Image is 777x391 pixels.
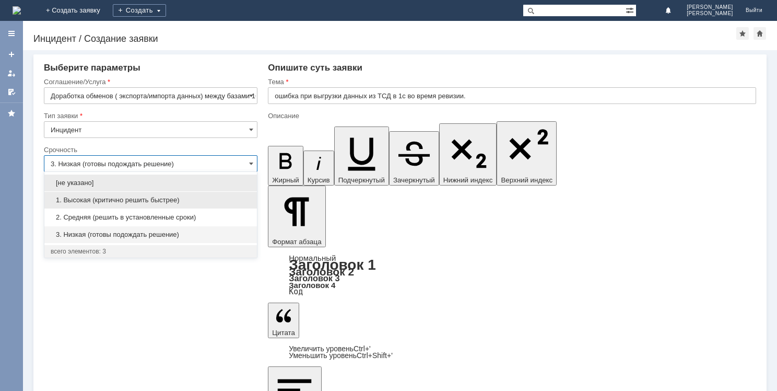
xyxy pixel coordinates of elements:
[687,4,733,10] span: [PERSON_NAME]
[289,266,354,278] a: Заголовок 2
[289,257,376,273] a: Заголовок 1
[33,33,736,44] div: Инцидент / Создание заявки
[626,5,636,15] span: Расширенный поиск
[736,27,749,40] div: Добавить в избранное
[268,255,756,295] div: Формат абзаца
[501,176,552,184] span: Верхний индекс
[439,123,497,186] button: Нижний индекс
[289,273,339,283] a: Заголовок 3
[497,121,557,186] button: Верхний индекс
[51,213,251,222] span: 2. Средняя (решить в установленные сроки)
[268,112,754,119] div: Описание
[393,176,435,184] span: Зачеркнутый
[51,231,251,239] span: 3. Низкая (готовы подождать решение)
[443,176,493,184] span: Нижний индекс
[338,176,385,184] span: Подчеркнутый
[3,65,20,82] a: Мои заявки
[51,196,251,204] span: 1. Высокая (критично решить быстрее)
[113,4,166,17] div: Создать
[334,126,389,186] button: Подчеркнутый
[289,351,393,360] a: Decrease
[303,151,334,186] button: Курсив
[289,344,371,353] a: Increase
[272,329,295,337] span: Цитата
[44,63,140,73] span: Выберите параметры
[308,176,330,184] span: Курсив
[44,78,255,85] div: Соглашение/Услуга
[268,63,362,73] span: Опишите суть заявки
[268,303,299,338] button: Цитата
[357,351,393,360] span: Ctrl+Shift+'
[754,27,766,40] div: Сделать домашней страницей
[289,254,336,262] a: Нормальный
[13,6,21,15] a: Перейти на домашнюю страницу
[268,186,325,247] button: Формат абзаца
[44,112,255,119] div: Тип заявки
[51,179,251,187] span: [не указано]
[268,346,756,359] div: Цитата
[51,247,251,256] div: всего элементов: 3
[687,10,733,17] span: [PERSON_NAME]
[354,344,371,353] span: Ctrl+'
[289,281,335,290] a: Заголовок 4
[268,78,754,85] div: Тема
[272,238,321,246] span: Формат абзаца
[272,176,299,184] span: Жирный
[389,131,439,186] button: Зачеркнутый
[13,6,21,15] img: logo
[3,46,20,63] a: Создать заявку
[268,146,303,186] button: Жирный
[44,146,255,153] div: Срочность
[4,4,151,38] span: [DATE] очередной раз не смогла в ревизию выгрузить просканированный товар из тсд в 1с... на этот ...
[3,84,20,100] a: Мои согласования
[289,287,303,296] a: Код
